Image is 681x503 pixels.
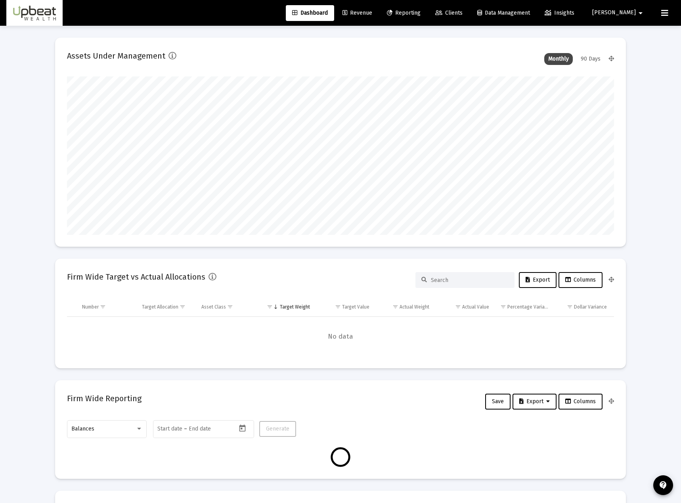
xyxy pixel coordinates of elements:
input: Start date [157,426,182,432]
div: Target Weight [280,304,310,310]
mat-icon: contact_support [658,480,668,490]
span: Show filter options for column 'Target Value' [335,304,341,310]
input: Search [431,277,509,284]
td: Column Percentage Variance [495,297,555,316]
img: Dashboard [12,5,57,21]
h2: Firm Wide Target vs Actual Allocations [67,271,205,283]
button: Columns [559,394,603,410]
span: Show filter options for column 'Target Weight' [267,304,273,310]
span: Clients [435,10,463,16]
a: Reporting [381,5,427,21]
span: No data [67,332,614,341]
div: Dollar Variance [574,304,607,310]
span: Revenue [342,10,372,16]
span: – [184,426,187,432]
mat-icon: arrow_drop_down [636,5,645,21]
td: Column Actual Value [435,297,495,316]
h2: Assets Under Management [67,50,165,62]
button: Save [485,394,511,410]
td: Column Number [77,297,136,316]
span: Columns [565,276,596,283]
span: Columns [565,398,596,405]
div: Number [82,304,99,310]
td: Column Target Value [316,297,375,316]
span: [PERSON_NAME] [592,10,636,16]
button: [PERSON_NAME] [583,5,655,21]
span: Dashboard [292,10,328,16]
span: Show filter options for column 'Actual Weight' [392,304,398,310]
span: Balances [71,425,94,432]
td: Column Asset Class [196,297,256,316]
td: Column Target Allocation [136,297,196,316]
span: Show filter options for column 'Dollar Variance' [567,304,573,310]
button: Columns [559,272,603,288]
span: Show filter options for column 'Target Allocation' [180,304,186,310]
span: Save [492,398,504,405]
a: Revenue [336,5,379,21]
span: Export [526,276,550,283]
a: Clients [429,5,469,21]
button: Export [519,272,557,288]
div: Monthly [544,53,573,65]
span: Export [519,398,550,405]
button: Generate [259,421,296,437]
input: End date [189,426,227,432]
a: Insights [538,5,581,21]
span: Data Management [477,10,530,16]
div: Target Value [342,304,369,310]
span: Show filter options for column 'Asset Class' [227,304,233,310]
span: Insights [545,10,574,16]
span: Show filter options for column 'Number' [100,304,106,310]
h2: Firm Wide Reporting [67,392,142,405]
div: Data grid [67,297,614,356]
div: 90 Days [577,53,604,65]
div: Asset Class [201,304,226,310]
div: Actual Value [462,304,489,310]
td: Column Dollar Variance [554,297,614,316]
td: Column Target Weight [256,297,316,316]
a: Data Management [471,5,536,21]
td: Column Actual Weight [375,297,435,316]
a: Dashboard [286,5,334,21]
button: Open calendar [237,423,248,434]
span: Show filter options for column 'Percentage Variance' [500,304,506,310]
span: Show filter options for column 'Actual Value' [455,304,461,310]
span: Generate [266,425,289,432]
button: Export [513,394,557,410]
div: Target Allocation [142,304,178,310]
div: Percentage Variance [507,304,549,310]
div: Actual Weight [400,304,429,310]
span: Reporting [387,10,421,16]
